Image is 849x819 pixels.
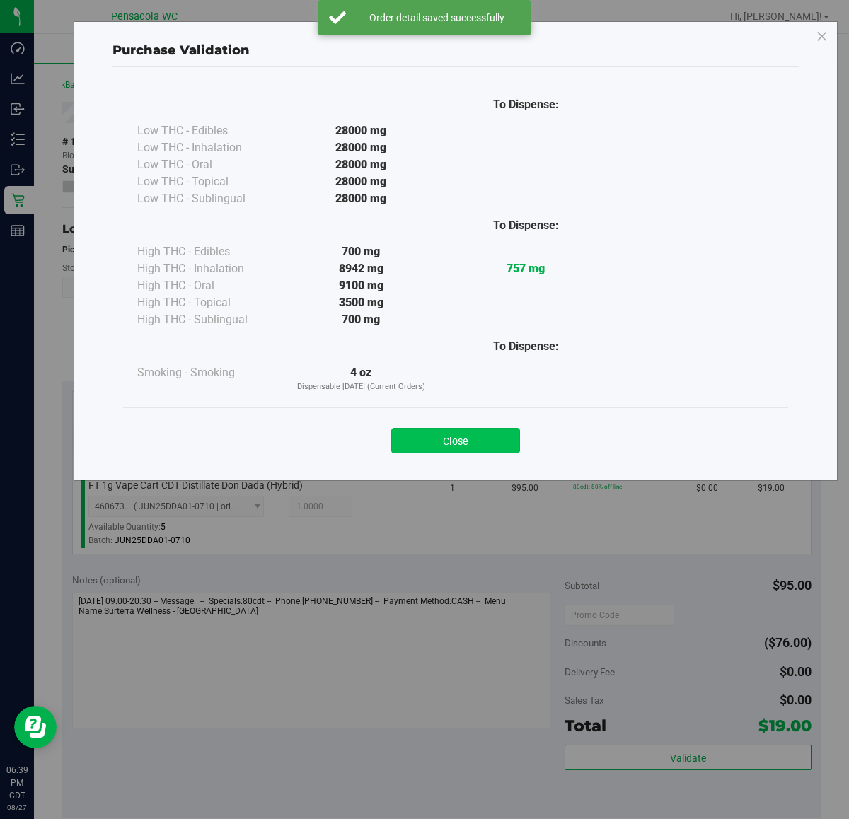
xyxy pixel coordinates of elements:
div: Low THC - Inhalation [137,139,279,156]
div: Low THC - Oral [137,156,279,173]
div: 28000 mg [279,122,444,139]
div: 28000 mg [279,190,444,207]
div: 700 mg [279,311,444,328]
div: High THC - Topical [137,294,279,311]
div: Low THC - Edibles [137,122,279,139]
div: 4 oz [279,364,444,393]
div: 8942 mg [279,260,444,277]
div: 9100 mg [279,277,444,294]
div: Low THC - Topical [137,173,279,190]
div: High THC - Sublingual [137,311,279,328]
div: 700 mg [279,243,444,260]
button: Close [391,428,520,453]
div: 28000 mg [279,173,444,190]
p: Dispensable [DATE] (Current Orders) [279,381,444,393]
div: High THC - Oral [137,277,279,294]
div: High THC - Edibles [137,243,279,260]
div: To Dispense: [444,217,608,234]
div: 28000 mg [279,139,444,156]
div: Order detail saved successfully [354,11,520,25]
div: Low THC - Sublingual [137,190,279,207]
div: 3500 mg [279,294,444,311]
div: Smoking - Smoking [137,364,279,381]
strong: 757 mg [507,262,545,275]
div: 28000 mg [279,156,444,173]
iframe: Resource center [14,706,57,748]
div: To Dispense: [444,96,608,113]
div: High THC - Inhalation [137,260,279,277]
span: Purchase Validation [112,42,250,58]
div: To Dispense: [444,338,608,355]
